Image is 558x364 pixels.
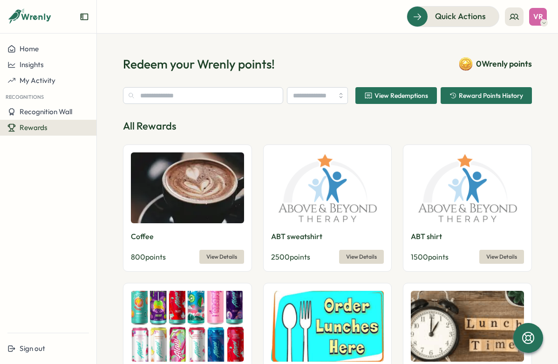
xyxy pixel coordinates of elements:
span: 1500 points [411,252,449,261]
img: ABT sweatshirt [271,152,384,223]
span: Home [20,44,39,53]
span: Insights [20,60,44,69]
span: 800 points [131,252,166,261]
span: 0 Wrenly points [476,58,532,70]
button: Expand sidebar [80,12,89,21]
button: Quick Actions [407,6,499,27]
span: Quick Actions [435,10,486,22]
button: View Details [479,250,524,264]
span: Recognition Wall [20,107,72,116]
span: VR [533,13,543,21]
span: 2500 points [271,252,310,261]
img: Get Lunch Ordered in [271,291,384,362]
img: ABT shirt [411,152,524,223]
button: VR [529,8,547,26]
button: View Redemptions [355,87,437,104]
span: View Details [346,250,377,263]
button: View Details [339,250,384,264]
button: View Details [199,250,244,264]
button: Reward Points History [441,87,532,104]
span: View Details [486,250,517,263]
h1: Redeem your Wrenly points! [123,56,275,72]
img: Extra 30 min lunch [411,291,524,362]
p: Coffee [131,231,154,242]
span: Reward Points History [459,92,523,99]
img: Coffee [131,152,244,223]
span: Sign out [20,344,45,353]
span: My Activity [20,76,55,85]
img: Alani [131,291,244,362]
span: View Redemptions [374,92,428,99]
p: ABT shirt [411,231,442,242]
p: ABT sweatshirt [271,231,322,242]
p: All Rewards [123,119,532,133]
span: View Details [206,250,237,263]
span: Rewards [20,123,48,132]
